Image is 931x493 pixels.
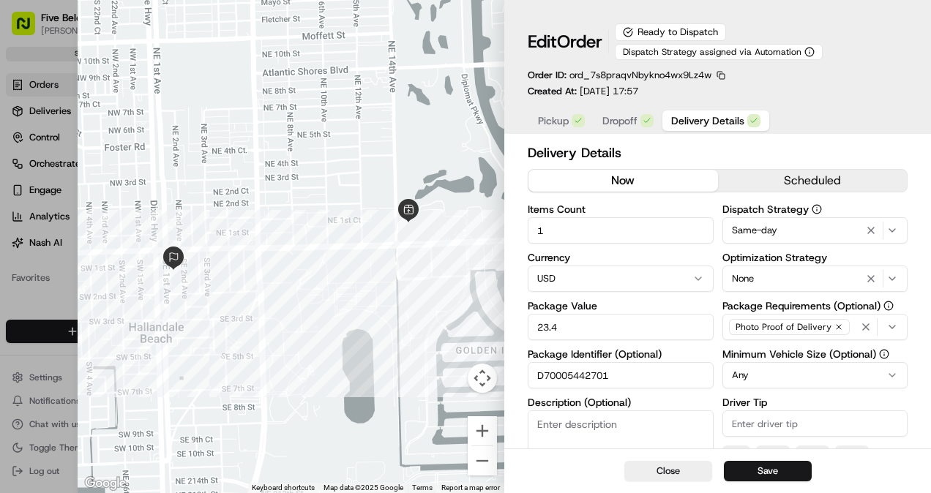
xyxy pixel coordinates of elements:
img: Google [81,474,130,493]
div: 💻 [124,213,135,225]
button: $15 [796,445,829,463]
label: Package Value [528,301,714,311]
p: Order ID: [528,69,711,82]
div: Ready to Dispatch [615,23,726,41]
p: Welcome 👋 [15,58,266,81]
label: Minimum Vehicle Size (Optional) [722,349,908,359]
a: 💻API Documentation [118,206,241,232]
p: Created At: [528,85,638,98]
button: Map camera controls [468,364,497,393]
button: Save [724,461,812,481]
a: Open this area in Google Maps (opens a new window) [81,474,130,493]
button: Same-day [722,217,908,244]
input: Enter driver tip [722,410,908,437]
button: Start new chat [249,143,266,161]
img: 1736555255976-a54dd68f-1ca7-489b-9aae-adbdc363a1c4 [15,139,41,165]
span: Pylon [146,247,177,258]
span: API Documentation [138,211,235,226]
button: Minimum Vehicle Size (Optional) [879,349,889,359]
label: Items Count [528,204,714,214]
div: Start new chat [50,139,240,154]
a: Powered byPylon [103,246,177,258]
span: ord_7s8praqvNbykno4wx9Lz4w [569,69,711,81]
button: $30 [835,445,869,463]
span: Delivery Details [671,113,744,128]
button: Package Requirements (Optional) [883,301,894,311]
h1: Edit [528,30,602,53]
span: Dropoff [602,113,638,128]
button: Keyboard shortcuts [252,483,315,493]
button: $5 [722,445,750,463]
span: Same-day [732,224,777,237]
label: Driver Tip [722,397,908,407]
button: None [722,266,908,292]
button: Close [624,461,712,481]
span: Knowledge Base [29,211,112,226]
label: Optimization Strategy [722,252,908,263]
button: Dispatch Strategy assigned via Automation [615,44,823,60]
button: $10 [756,445,790,463]
input: Enter package value [528,314,714,340]
button: Dispatch Strategy [812,204,822,214]
div: We're available if you need us! [50,154,185,165]
button: Zoom in [468,416,497,445]
input: Enter items count [528,217,714,244]
input: Enter package identifier [528,362,714,388]
span: Photo Proof of Delivery [736,321,831,333]
a: Report a map error [441,483,500,492]
button: now [528,170,718,192]
button: scheduled [718,170,908,192]
button: Zoom out [468,446,497,475]
label: Currency [528,252,714,263]
span: None [732,272,754,285]
img: Nash [15,14,44,43]
button: Photo Proof of Delivery [722,314,908,340]
label: Dispatch Strategy [722,204,908,214]
input: Got a question? Start typing here... [38,94,263,109]
h2: Delivery Details [528,143,908,163]
span: Dispatch Strategy assigned via Automation [623,46,801,58]
a: Terms (opens in new tab) [412,483,433,492]
span: Map data ©2025 Google [324,483,403,492]
a: 📗Knowledge Base [9,206,118,232]
label: Package Identifier (Optional) [528,349,714,359]
div: 📗 [15,213,26,225]
span: Order [557,30,602,53]
label: Package Requirements (Optional) [722,301,908,311]
label: Description (Optional) [528,397,714,407]
span: Pickup [538,113,569,128]
span: [DATE] 17:57 [580,85,638,97]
